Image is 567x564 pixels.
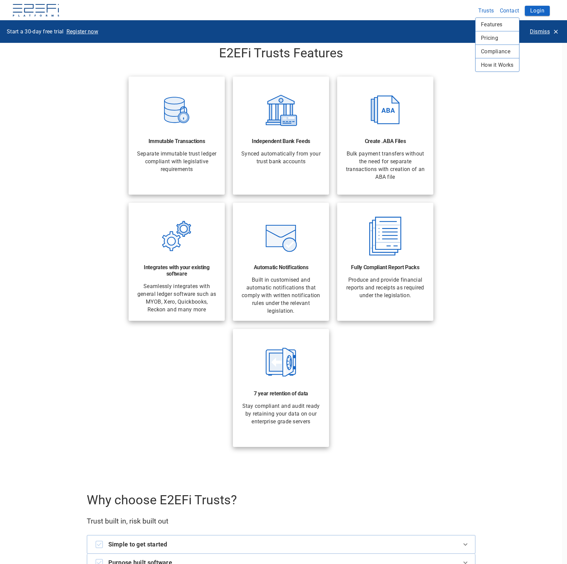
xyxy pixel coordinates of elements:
[476,31,519,45] div: Pricing
[481,61,514,69] span: How it Works
[481,34,514,42] span: Pricing
[481,21,514,28] span: Features
[481,48,514,55] span: Compliance
[476,18,519,31] div: Features
[476,58,519,72] div: How it Works
[476,45,519,58] div: Compliance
